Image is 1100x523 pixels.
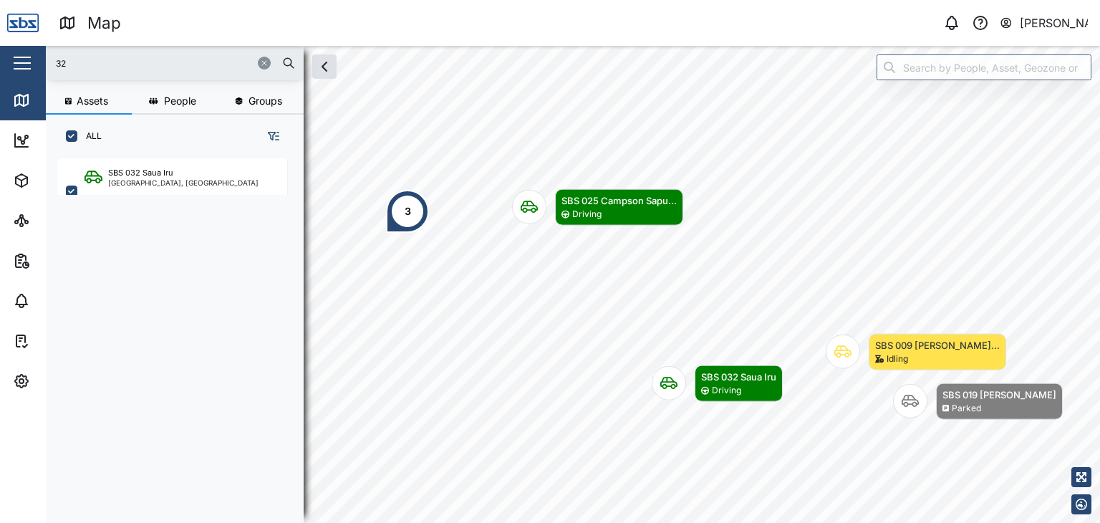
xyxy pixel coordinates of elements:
input: Search by People, Asset, Geozone or Place [877,54,1091,80]
div: Idling [887,352,908,366]
span: Groups [249,96,282,106]
div: Map [87,11,121,36]
div: Map [37,92,69,108]
div: Driving [712,384,741,398]
div: Map marker [826,334,1006,370]
div: Dashboard [37,133,102,148]
div: Driving [572,208,602,221]
canvas: Map [46,46,1100,523]
input: Search assets or drivers [54,52,295,74]
button: [PERSON_NAME] [999,13,1089,33]
div: Parked [952,402,981,416]
div: Tasks [37,333,77,349]
div: SBS 032 Saua Iru [701,370,776,384]
div: [PERSON_NAME] [1020,14,1089,32]
div: SBS 025 Campson Sapu... [561,193,677,208]
div: Alarms [37,293,82,309]
div: Assets [37,173,82,188]
div: Settings [37,373,88,389]
span: Assets [77,96,108,106]
label: ALL [77,130,102,142]
div: Map marker [386,190,429,233]
img: Main Logo [7,7,39,39]
div: Map marker [893,383,1063,420]
div: Reports [37,253,86,269]
span: People [164,96,196,106]
div: SBS 019 [PERSON_NAME] [942,388,1056,402]
div: 3 [405,203,411,219]
div: grid [57,153,303,512]
div: SBS 009 [PERSON_NAME]... [875,338,1000,352]
div: SBS 032 Saua Iru [108,167,173,179]
div: Map marker [512,189,683,226]
div: Map marker [652,365,783,402]
div: [GEOGRAPHIC_DATA], [GEOGRAPHIC_DATA] [108,179,259,186]
div: Sites [37,213,72,229]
